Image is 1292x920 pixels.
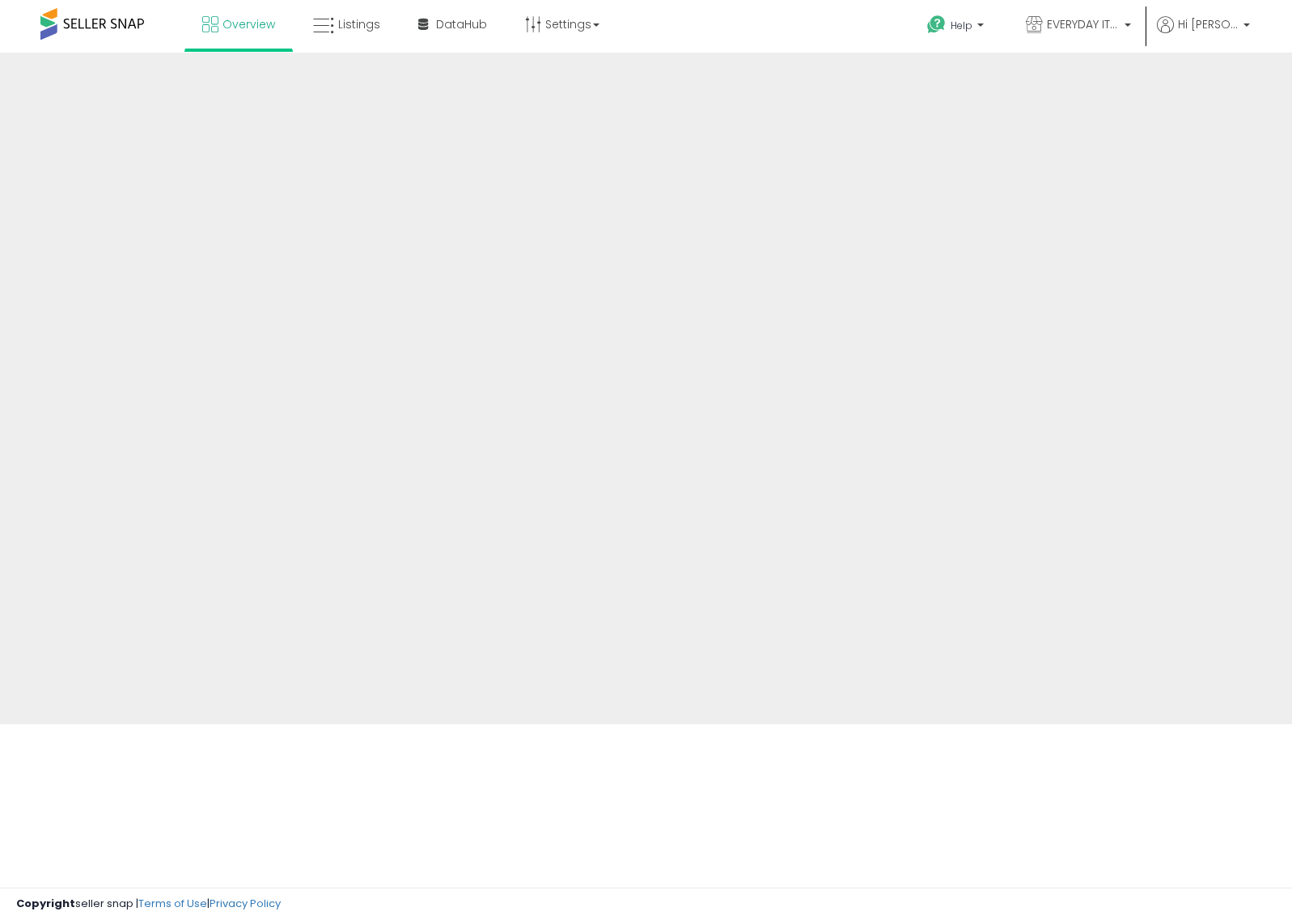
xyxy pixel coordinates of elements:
span: EVERYDAY ITEMS 4 YOU [1047,16,1120,32]
i: Get Help [926,15,947,35]
span: DataHub [436,16,487,32]
a: Hi [PERSON_NAME] [1157,16,1250,53]
span: Help [951,19,972,32]
a: Help [914,2,1000,53]
span: Listings [338,16,380,32]
span: Hi [PERSON_NAME] [1178,16,1239,32]
span: Overview [222,16,275,32]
